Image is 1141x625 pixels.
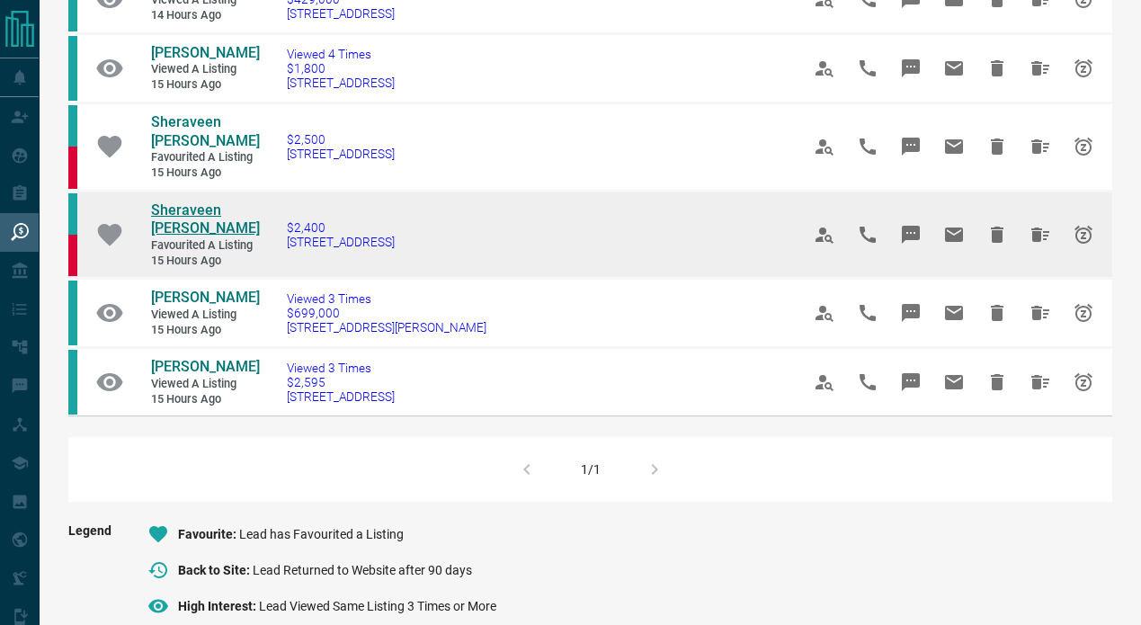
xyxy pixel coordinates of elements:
span: Hide [976,125,1019,168]
span: Snooze [1062,361,1105,404]
span: Favourite [178,527,239,541]
div: condos.ca [68,281,77,345]
div: condos.ca [68,193,77,235]
span: View Profile [803,47,846,90]
a: $2,500[STREET_ADDRESS] [287,132,395,161]
div: condos.ca [68,36,77,101]
a: Sheraveen [PERSON_NAME] [151,113,259,151]
span: Message [889,125,932,168]
span: Lead Viewed Same Listing 3 Times or More [259,599,496,613]
span: Sheraveen [PERSON_NAME] [151,113,260,149]
span: 15 hours ago [151,165,259,181]
span: Email [932,291,976,335]
span: Hide [976,213,1019,256]
span: [PERSON_NAME] [151,358,260,375]
div: property.ca [68,147,77,188]
span: Call [846,213,889,256]
span: Favourited a Listing [151,238,259,254]
span: [STREET_ADDRESS] [287,76,395,90]
span: Viewed a Listing [151,62,259,77]
a: [PERSON_NAME] [151,44,259,63]
span: Message [889,213,932,256]
span: Hide All from Chen Yu [1019,291,1062,335]
a: [PERSON_NAME] [151,358,259,377]
span: High Interest [178,599,259,613]
a: Sheraveen [PERSON_NAME] [151,201,259,239]
span: Lead has Favourited a Listing [239,527,404,541]
span: Favourited a Listing [151,150,259,165]
span: Hide All from Sheraveen Huang [1019,213,1062,256]
span: Viewed a Listing [151,308,259,323]
div: property.ca [68,235,77,276]
span: [PERSON_NAME] [151,44,260,61]
span: Call [846,291,889,335]
span: Hide [976,291,1019,335]
span: $2,400 [287,220,395,235]
span: Call [846,361,889,404]
span: Email [932,361,976,404]
span: Email [932,125,976,168]
span: Hide All from Sheraveen Huang [1019,125,1062,168]
span: Lead Returned to Website after 90 days [253,563,472,577]
span: Viewed 3 Times [287,291,486,306]
span: View Profile [803,213,846,256]
span: Hide [976,47,1019,90]
span: Call [846,47,889,90]
span: $2,595 [287,375,395,389]
span: Sheraveen [PERSON_NAME] [151,201,260,237]
span: 15 hours ago [151,323,259,338]
span: Snooze [1062,213,1105,256]
span: [PERSON_NAME] [151,289,260,306]
span: Message [889,361,932,404]
span: [STREET_ADDRESS] [287,147,395,161]
span: Snooze [1062,47,1105,90]
span: Back to Site [178,563,253,577]
span: [STREET_ADDRESS] [287,389,395,404]
span: Call [846,125,889,168]
span: Message [889,291,932,335]
span: 15 hours ago [151,392,259,407]
div: 1/1 [581,462,601,477]
a: Viewed 4 Times$1,800[STREET_ADDRESS] [287,47,395,90]
span: [STREET_ADDRESS] [287,235,395,249]
a: $2,400[STREET_ADDRESS] [287,220,395,249]
span: 14 hours ago [151,8,259,23]
span: Hide All from Katya Kirpichova [1019,47,1062,90]
span: Viewed a Listing [151,377,259,392]
span: 15 hours ago [151,254,259,269]
span: 15 hours ago [151,77,259,93]
a: [PERSON_NAME] [151,289,259,308]
span: Viewed 4 Times [287,47,395,61]
span: Message [889,47,932,90]
span: Hide [976,361,1019,404]
span: Snooze [1062,291,1105,335]
span: Email [932,213,976,256]
span: Hide All from Monique Abilang [1019,361,1062,404]
span: View Profile [803,125,846,168]
span: [STREET_ADDRESS] [287,6,395,21]
div: condos.ca [68,350,77,415]
span: Email [932,47,976,90]
span: [STREET_ADDRESS][PERSON_NAME] [287,320,486,335]
span: $1,800 [287,61,395,76]
span: Viewed 3 Times [287,361,395,375]
span: View Profile [803,361,846,404]
a: Viewed 3 Times$699,000[STREET_ADDRESS][PERSON_NAME] [287,291,486,335]
span: $2,500 [287,132,395,147]
span: View Profile [803,291,846,335]
a: Viewed 3 Times$2,595[STREET_ADDRESS] [287,361,395,404]
div: condos.ca [68,105,77,147]
span: Snooze [1062,125,1105,168]
span: $699,000 [287,306,486,320]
